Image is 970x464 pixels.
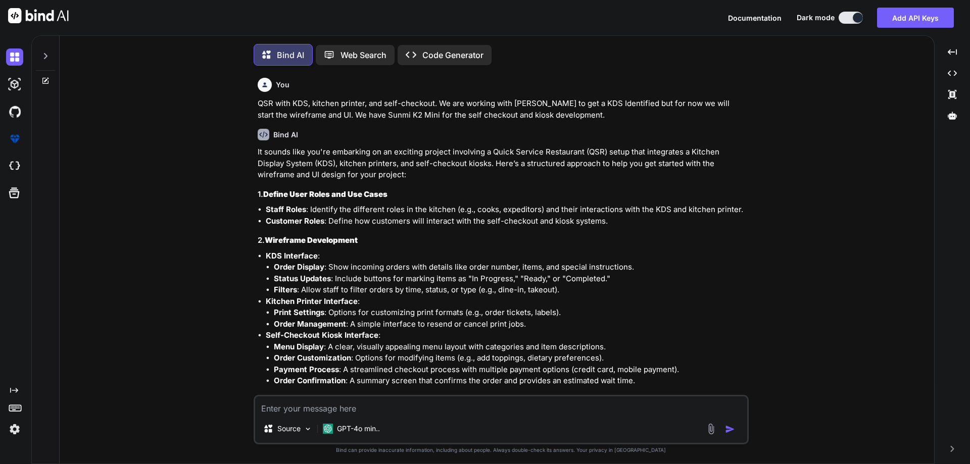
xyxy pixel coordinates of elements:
[258,146,747,181] p: It sounds like you're embarking on an exciting project involving a Quick Service Restaurant (QSR)...
[6,421,23,438] img: settings
[274,262,324,272] strong: Order Display
[274,319,346,329] strong: Order Management
[274,365,339,374] strong: Payment Process
[266,204,306,214] strong: Staff Roles
[274,353,351,363] strong: Order Customization
[341,49,386,61] p: Web Search
[266,204,747,216] li: : Identify the different roles in the kitchen (e.g., cooks, expeditors) and their interactions wi...
[728,14,782,22] span: Documentation
[265,235,358,245] strong: Wireframe Development
[254,446,749,454] p: Bind can provide inaccurate information, including about people. Always double-check its answers....
[266,216,324,226] strong: Customer Roles
[258,235,747,246] h3: 2.
[263,189,387,199] strong: Define User Roles and Use Cases
[266,296,747,307] p: :
[277,49,304,61] p: Bind AI
[258,189,747,200] h3: 1.
[274,364,747,376] li: : A streamlined checkout process with multiple payment options (credit card, mobile payment).
[797,13,835,23] span: Dark mode
[266,330,747,341] p: :
[323,424,333,434] img: GPT-4o mini
[266,251,318,261] strong: KDS Interface
[274,273,747,285] li: : Include buttons for marking items as "In Progress," "Ready," or "Completed."
[266,250,747,262] p: :
[274,285,297,294] strong: Filters
[274,352,747,364] li: : Options for modifying items (e.g., add toppings, dietary preferences).
[276,80,289,90] h6: You
[274,307,324,317] strong: Print Settings
[728,13,782,23] button: Documentation
[266,216,747,227] li: : Define how customers will interact with the self-checkout and kiosk systems.
[258,98,747,121] p: QSR with KDS, kitchen printer, and self-checkout. We are working with [PERSON_NAME] to get a KDS ...
[337,424,380,434] p: GPT-4o min..
[274,262,747,273] li: : Show incoming orders with details like order number, items, and special instructions.
[6,48,23,66] img: darkChat
[266,296,358,306] strong: Kitchen Printer Interface
[422,49,483,61] p: Code Generator
[6,158,23,175] img: cloudideIcon
[277,424,301,434] p: Source
[274,342,324,351] strong: Menu Display
[274,376,346,385] strong: Order Confirmation
[274,307,747,319] li: : Options for customizing print formats (e.g., order tickets, labels).
[705,423,717,435] img: attachment
[274,274,331,283] strong: Status Updates
[266,330,378,340] strong: Self-Checkout Kiosk Interface
[274,341,747,353] li: : A clear, visually appealing menu layout with categories and item descriptions.
[6,130,23,147] img: premium
[273,130,298,140] h6: Bind AI
[274,284,747,296] li: : Allow staff to filter orders by time, status, or type (e.g., dine-in, takeout).
[725,424,735,434] img: icon
[877,8,954,28] button: Add API Keys
[8,8,69,23] img: Bind AI
[6,76,23,93] img: darkAi-studio
[6,103,23,120] img: githubDark
[274,319,747,330] li: : A simple interface to resend or cancel print jobs.
[274,375,747,387] li: : A summary screen that confirms the order and provides an estimated wait time.
[304,425,312,433] img: Pick Models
